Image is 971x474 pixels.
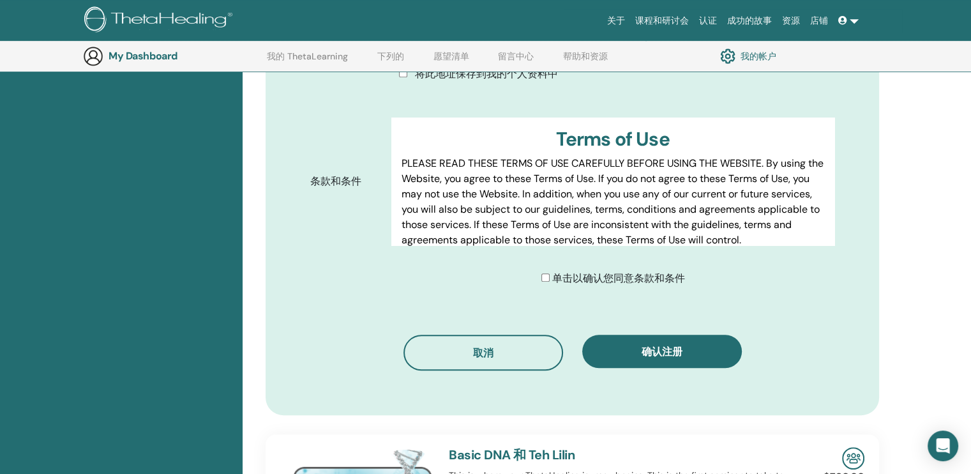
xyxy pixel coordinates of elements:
a: 资源 [777,9,805,33]
h3: My Dashboard [109,50,236,62]
a: 留言中心 [498,51,534,72]
img: generic-user-icon.jpg [83,46,103,66]
a: 认证 [694,9,722,33]
span: 单击以确认您同意条款和条件 [552,271,685,285]
img: cog.svg [720,45,735,67]
button: 确认注册 [582,335,742,368]
a: 愿望清单 [433,51,469,72]
a: 我的 ThetaLearning [267,51,348,72]
a: Basic DNA 和 Teh Lilin [449,447,575,463]
a: 店铺 [805,9,833,33]
div: Open Intercom Messenger [928,431,958,461]
img: logo.png [84,6,237,35]
a: 关于 [602,9,630,33]
a: 帮助和资源 [563,51,608,72]
p: PLEASE READ THESE TERMS OF USE CAREFULLY BEFORE USING THE WEBSITE. By using the Website, you agre... [402,156,824,248]
span: 确认注册 [642,345,682,358]
a: 下列的 [377,51,404,72]
a: 成功的故事 [722,9,777,33]
img: In-Person Seminar [842,447,864,470]
span: 取消 [473,346,493,360]
span: 将此地址保存到我的个人资料中 [415,67,558,80]
a: 课程和研讨会 [630,9,694,33]
h3: Terms of Use [402,128,824,151]
button: 取消 [403,335,563,371]
label: 条款和条件 [301,169,391,194]
a: 我的帐户 [720,45,776,67]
